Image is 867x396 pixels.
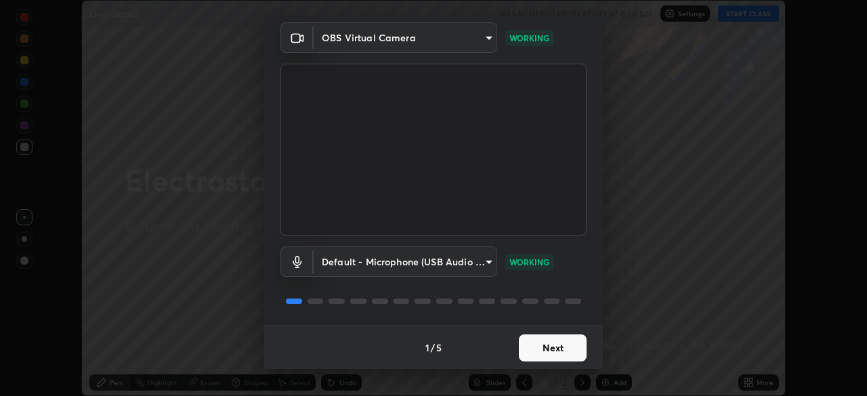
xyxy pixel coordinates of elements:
button: Next [519,334,587,361]
div: OBS Virtual Camera [314,246,497,277]
p: WORKING [509,32,549,44]
h4: 5 [436,340,442,355]
p: WORKING [509,256,549,268]
h4: / [431,340,435,355]
div: OBS Virtual Camera [314,22,497,53]
h4: 1 [425,340,429,355]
